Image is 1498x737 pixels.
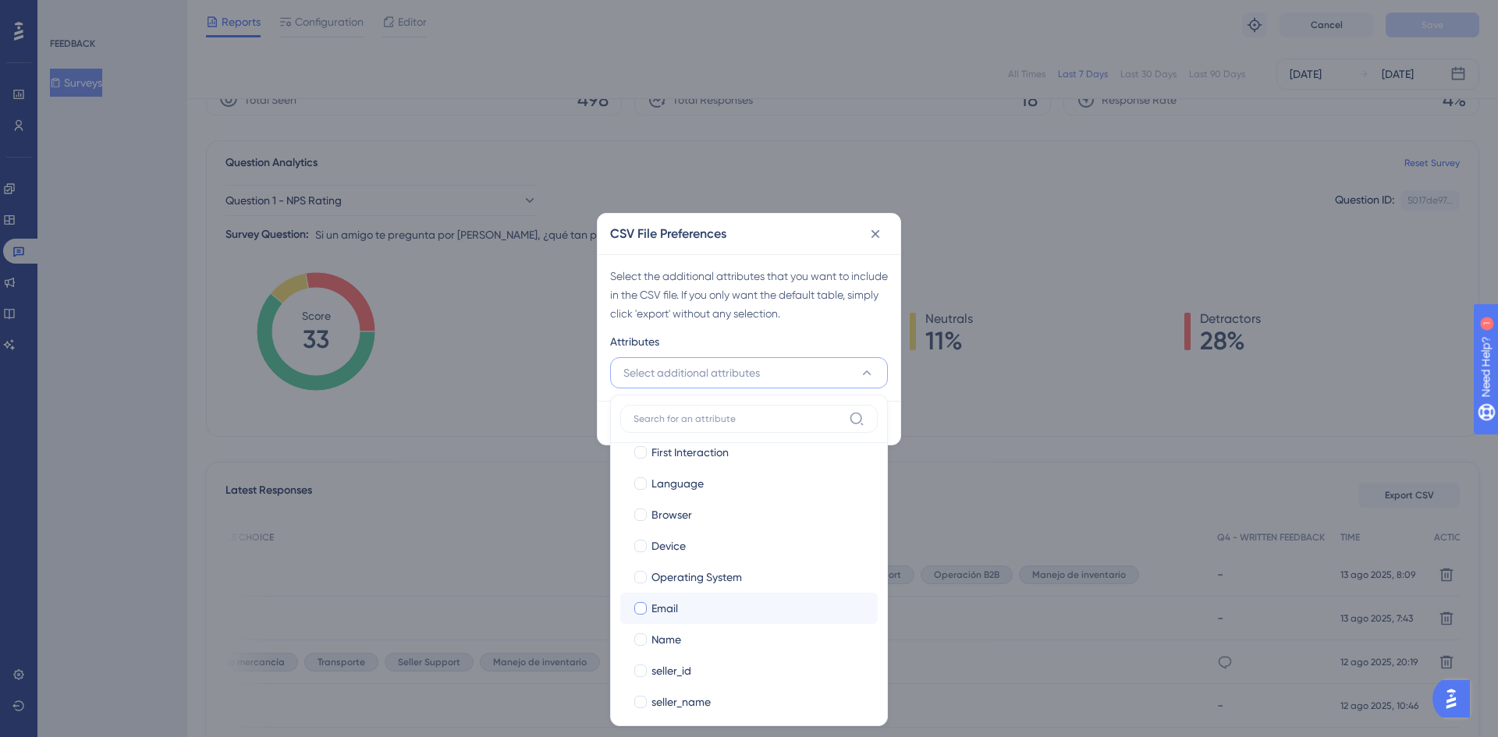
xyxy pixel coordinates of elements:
[651,537,686,555] span: Device
[610,225,726,243] h2: CSV File Preferences
[634,413,843,425] input: Search for an attribute
[651,661,691,680] span: seller_id
[651,443,729,462] span: First Interaction
[1432,675,1479,722] iframe: UserGuiding AI Assistant Launcher
[108,8,113,20] div: 1
[651,474,704,493] span: Language
[37,4,98,23] span: Need Help?
[623,363,760,382] span: Select additional attributes
[651,505,692,524] span: Browser
[610,267,888,323] div: Select the additional attributes that you want to include in the CSV file. If you only want the d...
[651,693,711,711] span: seller_name
[610,332,659,351] span: Attributes
[651,568,742,586] span: Operating System
[651,599,678,618] span: Email
[651,630,681,649] span: Name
